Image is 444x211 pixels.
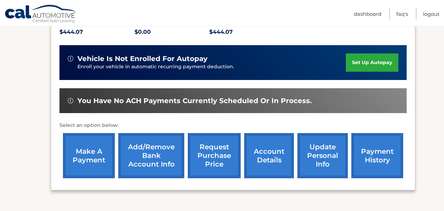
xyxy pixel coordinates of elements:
img: alert-white.svg [68,56,73,61]
p: $444.07 [209,27,284,37]
a: make a payment [63,133,115,178]
a: payment history [351,133,403,178]
p: Enroll your vehicle in automatic recurring payment deduction. [77,63,346,71]
p: $444.07 [59,27,135,37]
a: update personal info [297,133,348,178]
a: Dashboard [354,8,381,20]
img: alert-white.svg [68,98,73,103]
a: account details [244,133,294,178]
p: Select an option below: [59,121,407,130]
a: set up autopay [346,53,398,72]
a: Cal Automotive [4,4,77,24]
a: request purchase price [188,133,241,178]
a: Add/Remove bank account info [118,133,184,178]
a: FAQ's [396,8,408,20]
span: You have no ACH payments currently scheduled or in process. [77,97,312,105]
span: vehicle is not enrolled for autopay [77,54,207,63]
p: $0.00 [135,27,210,37]
a: Logout [423,8,440,20]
